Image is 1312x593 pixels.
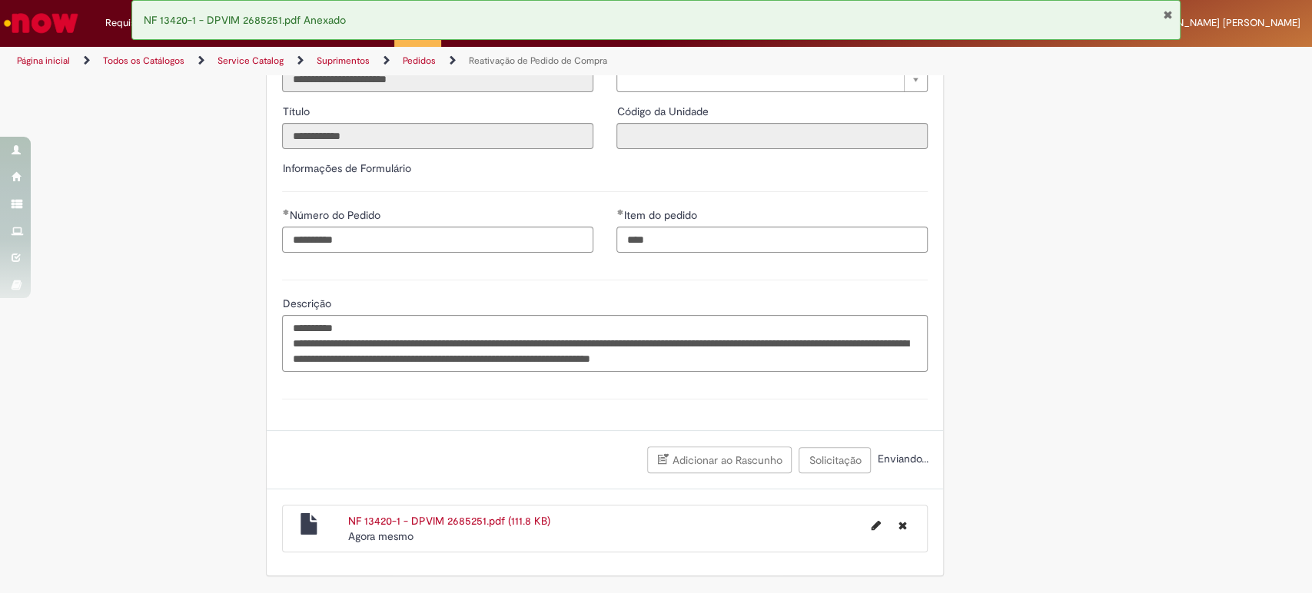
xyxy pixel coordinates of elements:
span: Agora mesmo [348,529,414,543]
textarea: Descrição [282,315,928,372]
a: Todos os Catálogos [103,55,184,67]
span: [PERSON_NAME] [PERSON_NAME] [1142,16,1300,29]
label: Informações de Formulário [282,161,410,175]
ul: Trilhas de página [12,47,863,75]
a: Reativação de Pedido de Compra [469,55,607,67]
a: Pedidos [403,55,436,67]
a: Suprimentos [317,55,370,67]
input: Código da Unidade [616,123,928,149]
input: Número do Pedido [282,227,593,253]
input: Email [282,66,593,92]
span: Somente leitura - Título [282,104,312,118]
span: NF 13420-1 - DPVIM 2685251.pdf Anexado [144,13,346,27]
a: NF 13420-1 - DPVIM 2685251.pdf (111.8 KB) [348,514,550,528]
input: Item do pedido [616,227,928,253]
a: Service Catalog [218,55,284,67]
span: Obrigatório Preenchido [616,209,623,215]
input: Título [282,123,593,149]
span: Obrigatório Preenchido [282,209,289,215]
button: Editar nome de arquivo NF 13420-1 - DPVIM 2685251.pdf [862,513,889,538]
label: Somente leitura - Título [282,104,312,119]
span: Número do Pedido [289,208,383,222]
a: Página inicial [17,55,70,67]
time: 30/09/2025 14:22:16 [348,529,414,543]
span: Enviando... [874,452,928,465]
span: Descrição [282,296,334,310]
button: Fechar Notificação [1162,8,1172,21]
label: Somente leitura - Código da Unidade [616,104,711,119]
span: Somente leitura - Código da Unidade [616,104,711,118]
span: Item do pedido [623,208,699,222]
span: Requisições [105,15,159,31]
img: ServiceNow [2,8,81,38]
a: Limpar campo Local [616,66,928,92]
button: Excluir NF 13420-1 - DPVIM 2685251.pdf [889,513,915,538]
